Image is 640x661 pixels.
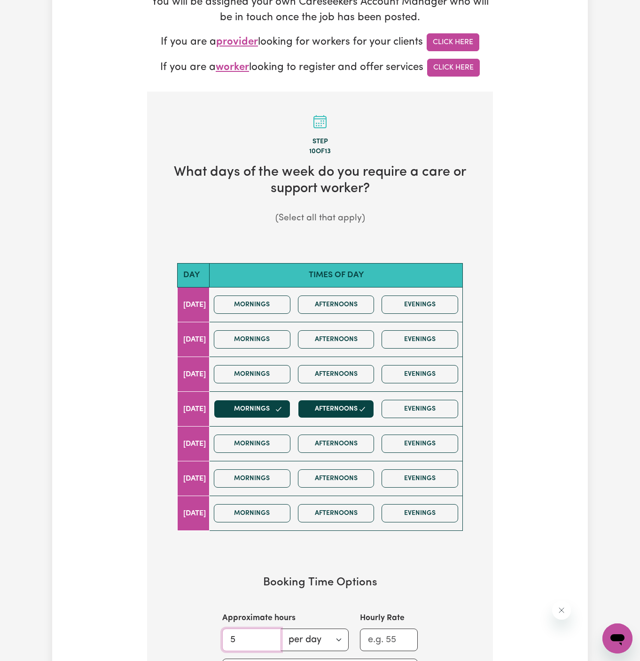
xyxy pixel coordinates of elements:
[552,601,571,620] iframe: Close message
[222,629,281,651] input: e.g. 2.5
[162,147,478,157] div: 10 of 13
[360,629,418,651] input: e.g. 55
[178,427,210,461] td: [DATE]
[382,400,458,418] button: Evenings
[382,365,458,383] button: Evenings
[382,469,458,488] button: Evenings
[382,296,458,314] button: Evenings
[216,37,258,47] span: provider
[214,296,290,314] button: Mornings
[177,576,463,590] h3: Booking Time Options
[162,137,478,147] div: Step
[382,504,458,522] button: Evenings
[214,400,290,418] button: Mornings
[298,330,375,349] button: Afternoons
[6,7,57,14] span: Need any help?
[427,59,480,77] a: Click Here
[178,263,210,287] th: Day
[298,400,375,418] button: Afternoons
[360,612,405,624] label: Hourly Rate
[178,496,210,531] td: [DATE]
[298,435,375,453] button: Afternoons
[214,365,290,383] button: Mornings
[427,33,479,51] a: Click Here
[222,612,296,624] label: Approximate hours
[178,322,210,357] td: [DATE]
[298,365,375,383] button: Afternoons
[602,623,632,653] iframe: Button to launch messaging window
[214,504,290,522] button: Mornings
[147,33,493,51] p: If you are a looking for workers for your clients
[214,330,290,349] button: Mornings
[214,469,290,488] button: Mornings
[382,435,458,453] button: Evenings
[162,164,478,197] h2: What days of the week do you require a care or support worker?
[147,59,493,77] p: If you are a looking to register and offer services
[178,392,210,427] td: [DATE]
[162,212,478,226] p: (Select all that apply)
[298,296,375,314] button: Afternoons
[298,469,375,488] button: Afternoons
[178,357,210,392] td: [DATE]
[210,263,463,287] th: Times of day
[214,435,290,453] button: Mornings
[178,288,210,322] td: [DATE]
[298,504,375,522] button: Afternoons
[216,62,249,73] span: worker
[178,461,210,496] td: [DATE]
[382,330,458,349] button: Evenings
